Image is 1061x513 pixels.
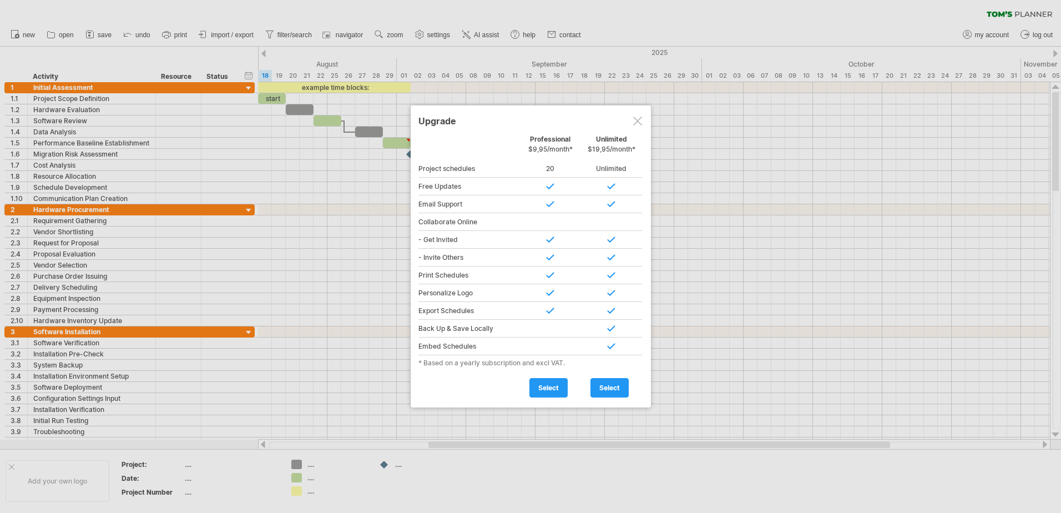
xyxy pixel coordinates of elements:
[418,266,520,284] div: Print Schedules
[581,135,642,159] div: Unlimited
[520,160,581,178] div: 20
[599,384,620,392] span: select
[418,178,520,195] div: Free Updates
[418,249,520,266] div: - Invite Others
[529,378,568,398] a: select
[418,213,520,231] div: Collaborate Online
[528,145,573,153] span: $9,95/month*
[588,145,635,153] span: $19,95/month*
[590,378,629,398] a: select
[418,195,520,213] div: Email Support
[418,284,520,302] div: Personalize Logo
[520,135,581,159] div: Professional
[418,320,520,338] div: Back Up & Save Locally
[418,231,520,249] div: - Get Invited
[418,160,520,178] div: Project schedules
[418,302,520,320] div: Export Schedules
[538,384,559,392] span: select
[418,110,643,130] div: Upgrade
[418,338,520,355] div: Embed Schedules
[418,359,643,367] div: * Based on a yearly subscription and excl VAT.
[581,160,642,178] div: Unlimited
